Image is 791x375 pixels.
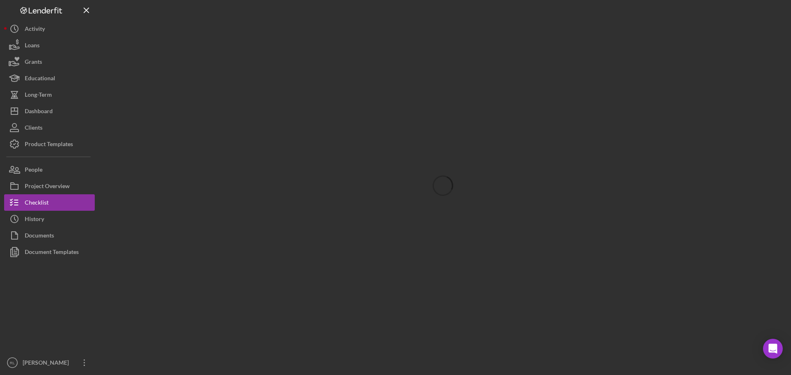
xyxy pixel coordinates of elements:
button: Clients [4,119,95,136]
text: RL [10,361,15,365]
button: Checklist [4,194,95,211]
button: Grants [4,54,95,70]
button: Documents [4,227,95,244]
div: Checklist [25,194,49,213]
div: Documents [25,227,54,246]
div: Dashboard [25,103,53,121]
button: Loans [4,37,95,54]
button: Project Overview [4,178,95,194]
button: People [4,161,95,178]
button: Educational [4,70,95,86]
div: Project Overview [25,178,70,196]
div: People [25,161,42,180]
button: Long-Term [4,86,95,103]
button: Product Templates [4,136,95,152]
div: [PERSON_NAME] [21,354,74,373]
button: History [4,211,95,227]
div: Open Intercom Messenger [763,339,783,359]
div: Grants [25,54,42,72]
div: Product Templates [25,136,73,154]
div: History [25,211,44,229]
div: Educational [25,70,55,89]
div: Document Templates [25,244,79,262]
button: RL[PERSON_NAME] [4,354,95,371]
div: Loans [25,37,40,56]
div: Clients [25,119,42,138]
div: Activity [25,21,45,39]
button: Document Templates [4,244,95,260]
button: Activity [4,21,95,37]
div: Long-Term [25,86,52,105]
button: Dashboard [4,103,95,119]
